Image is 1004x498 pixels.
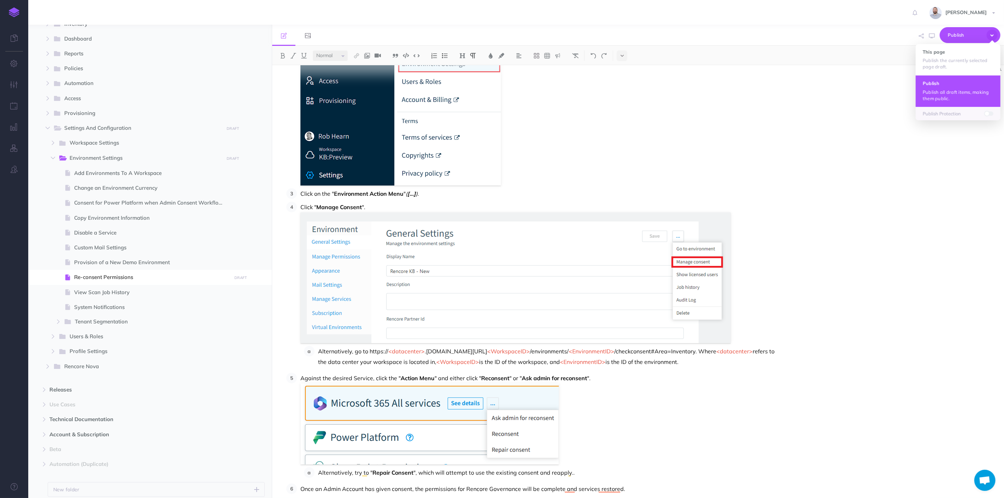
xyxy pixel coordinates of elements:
[436,358,479,365] span: <WorkspaceID>
[716,348,753,355] span: <datacenter>
[232,274,250,282] button: DRAFT
[300,188,776,199] p: Click on the " " .
[300,484,776,494] p: Once an Admin Account has given consent, the permissions for Rencore Governance will be complete ...
[234,275,247,280] small: DRAFT
[560,358,605,365] span: <EnvironmentID>
[74,243,229,252] span: Custom Mail Settings
[280,53,286,59] img: Bold button
[923,110,993,117] p: Publish Protection
[318,467,776,478] p: Alternatively, try to " ", which will attempt to use the existing consent and reapply..
[930,7,942,19] img: dqmYJ6zMSCra9RPGpxPUfVOofRKbTqLnhKYT2M4s.jpg
[555,53,561,59] img: Callout dropdown menu button
[544,53,550,59] img: Create table button
[64,362,219,371] span: Rencore Nova
[49,460,221,468] span: Automation (Duplicate)
[942,9,990,16] span: [PERSON_NAME]
[498,53,504,59] img: Text background color button
[601,53,607,59] img: Redo
[916,44,1000,75] button: This page Publish the currently selected page draft.
[227,126,239,131] small: DRAFT
[923,89,993,102] p: Publish all draft items, making them public.
[224,124,242,133] button: DRAFT
[64,79,219,88] span: Automation
[74,273,229,281] span: Re-consent Permissions
[300,202,776,343] p: Click " ".
[388,348,425,355] span: <datacenter>
[74,288,229,297] span: View Scan Job History
[407,190,416,197] em: [...]
[224,154,242,163] button: DRAFT
[948,30,983,41] span: Publish
[470,53,476,59] img: Paragraph button
[431,53,437,59] img: Ordered list button
[48,482,265,497] button: New folder
[316,204,362,211] strong: Manage Consent
[74,214,229,222] span: Copy Environment Information
[940,27,1000,43] button: Publish
[572,53,579,59] img: Clear styles button
[70,347,219,356] span: Profile Settings
[64,124,219,133] span: Settings And Configuration
[70,332,219,341] span: Users & Roles
[49,430,221,439] span: Account & Subscription
[64,64,219,73] span: Policies
[9,7,19,17] img: logo-mark.svg
[64,49,219,59] span: Reports
[375,53,381,59] img: Add video button
[300,30,501,186] img: Yrw9L8kY4HK8XdJnwaa1.png
[413,53,420,58] img: Inline code button
[569,348,614,355] span: <EnvironmentID>
[488,53,494,59] img: Text color button
[49,400,221,409] span: Use Cases
[481,375,509,382] strong: Reconsent
[49,445,221,454] span: Beta
[923,57,993,70] p: Publish the currently selected page draft.
[516,53,522,59] img: Alignment dropdown menu button
[406,190,407,197] em: (
[74,184,229,192] span: Change an Environment Currency
[442,53,448,59] img: Unordered list button
[301,53,307,59] img: Underline button
[300,373,776,464] p: Against the desired Service, click the " " and either click " " or " ".
[290,53,297,59] img: Italic button
[334,190,404,197] strong: Environment Action Menu
[372,469,413,476] strong: Repair Consent
[74,229,229,237] span: Disable a Service
[487,348,530,355] span: <WorkspaceID>
[923,81,993,86] h4: Publish
[300,20,776,186] p: Click on " ".
[403,53,409,58] img: Code block button
[416,190,418,197] em: )
[74,303,229,311] span: System Notifications
[74,258,229,267] span: Provision of a New Demo Environment
[522,375,587,382] strong: Ask admin for reconsent
[74,199,229,207] span: Consent for Power Platform when Admin Consent Workflow is Enabled
[974,470,996,491] a: Open chat
[75,317,219,327] span: Tenant Segmentation
[53,486,79,493] p: New folder
[70,139,219,148] span: Workspace Settings
[64,109,219,118] span: Provisioning
[227,156,239,161] small: DRAFT
[64,94,219,103] span: Access
[318,346,776,367] p: Alternatively, go to https:// .[DOMAIN_NAME][URL] /environments/ /checkconsent#Area=Inventory. Wh...
[459,53,466,59] img: Headings dropdown button
[64,35,219,44] span: Dashboard
[364,53,370,59] img: Add image button
[70,154,219,163] span: Environment Settings
[923,49,993,54] h4: This page
[49,385,221,394] span: Releases
[353,53,360,59] img: Link button
[916,75,1000,107] button: Publish Publish all draft items, making them public.
[74,169,229,177] span: Add Environments To A Workspace
[401,375,435,382] strong: Action Menu
[49,415,221,424] span: Technical Documentation
[590,53,597,59] img: Undo
[392,53,399,59] img: Blockquote button
[300,383,559,464] img: XOayHn4qJj2ogkXyUQVf.png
